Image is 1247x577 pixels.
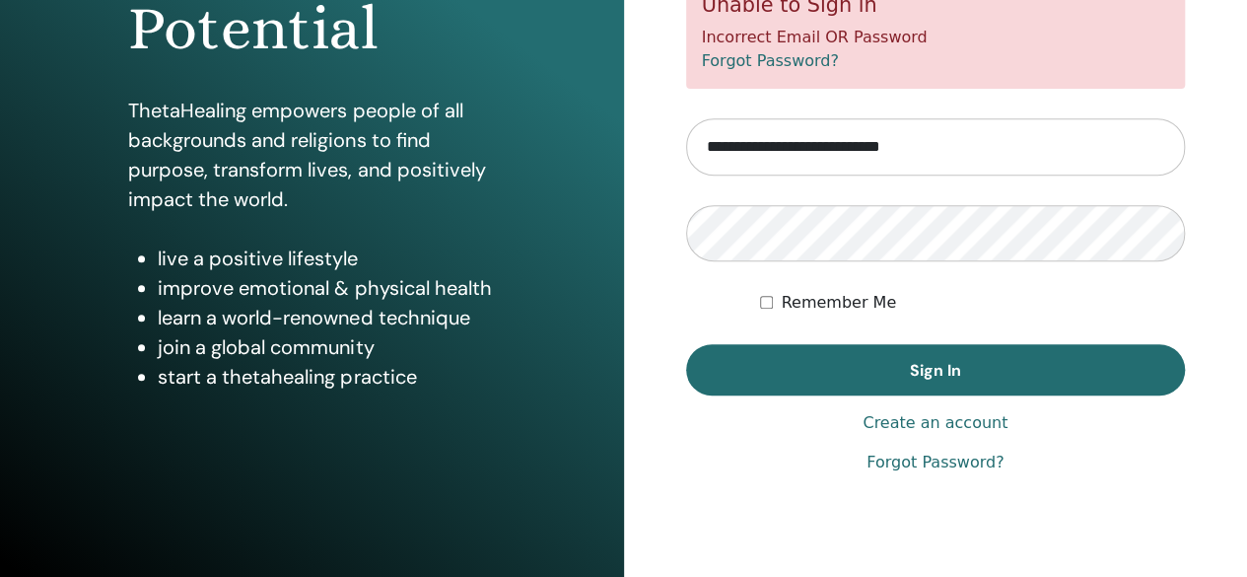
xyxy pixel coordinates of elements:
[781,291,896,315] label: Remember Me
[760,291,1185,315] div: Keep me authenticated indefinitely or until I manually logout
[158,273,495,303] li: improve emotional & physical health
[686,344,1186,396] button: Sign In
[158,332,495,362] li: join a global community
[128,96,495,214] p: ThetaHealing empowers people of all backgrounds and religions to find purpose, transform lives, a...
[863,411,1007,435] a: Create an account
[866,451,1004,474] a: Forgot Password?
[158,244,495,273] li: live a positive lifestyle
[702,51,839,70] a: Forgot Password?
[158,362,495,392] li: start a thetahealing practice
[910,360,961,381] span: Sign In
[158,303,495,332] li: learn a world-renowned technique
